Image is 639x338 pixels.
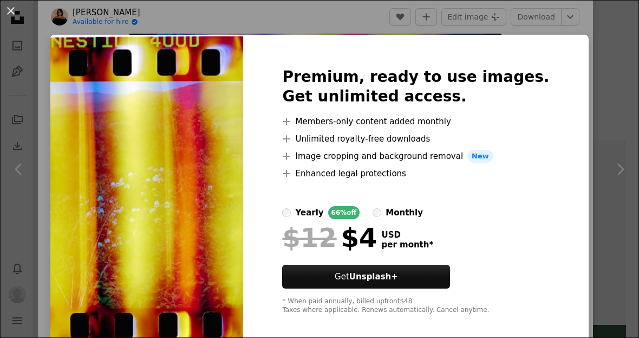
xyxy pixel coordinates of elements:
div: 66% off [328,206,360,219]
input: monthly [373,208,381,217]
span: New [467,150,493,163]
div: monthly [386,206,423,219]
input: yearly66%off [282,208,291,217]
div: yearly [295,206,323,219]
li: Members-only content added monthly [282,115,549,128]
span: per month * [381,240,433,250]
span: $12 [282,224,336,252]
span: USD [381,230,433,240]
li: Enhanced legal protections [282,167,549,180]
a: GetUnsplash+ [282,265,450,289]
div: * When paid annually, billed upfront $48 Taxes where applicable. Renews automatically. Cancel any... [282,297,549,315]
li: Unlimited royalty-free downloads [282,132,549,145]
li: Image cropping and background removal [282,150,549,163]
strong: Unsplash+ [349,272,398,282]
div: $4 [282,224,377,252]
h2: Premium, ready to use images. Get unlimited access. [282,67,549,106]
